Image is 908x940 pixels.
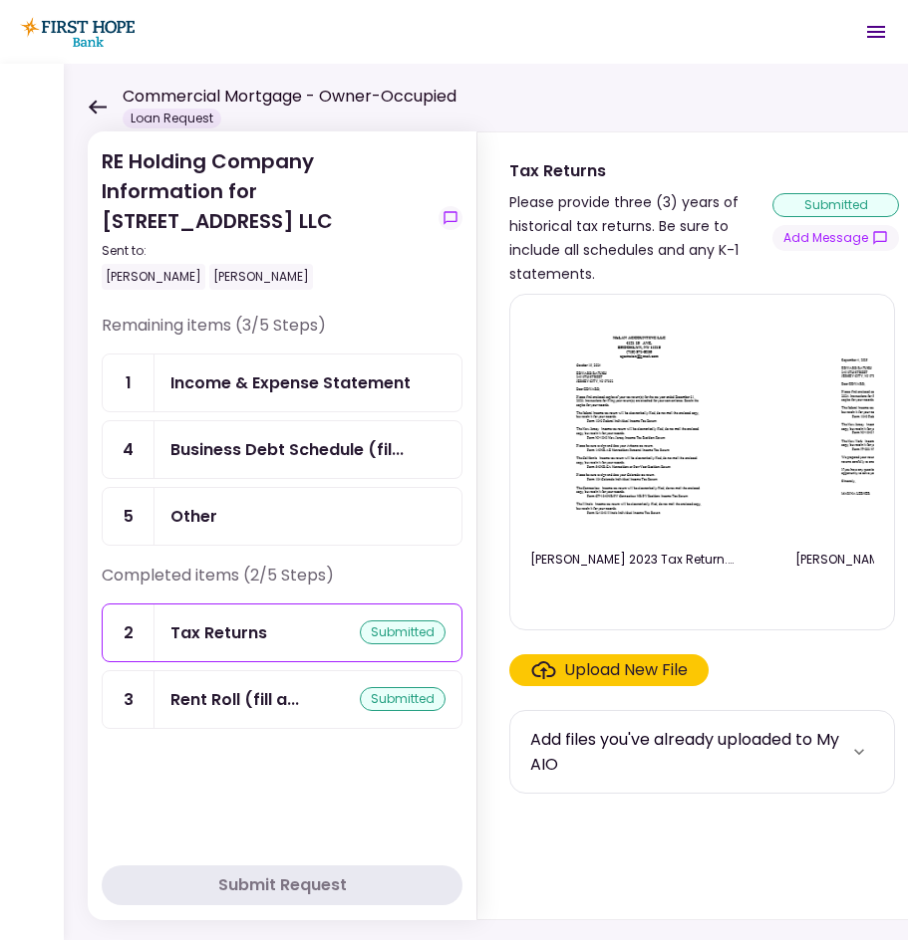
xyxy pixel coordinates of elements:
[103,488,154,545] div: 5
[123,85,456,109] h1: Commercial Mortgage - Owner-Occupied
[509,158,772,183] div: Tax Returns
[530,551,740,569] div: EDWARD RATUSH 2023 Tax Return.pdf
[170,437,404,462] div: Business Debt Schedule (fill and sign)
[564,658,688,682] div: Upload New File
[360,620,446,644] div: submitted
[102,264,205,290] div: [PERSON_NAME]
[103,604,154,661] div: 2
[772,225,899,251] button: show-messages
[102,865,462,905] button: Submit Request
[103,354,154,411] div: 1
[102,242,431,260] div: Sent to:
[20,17,135,47] img: Partner icon
[102,420,462,479] a: 4Business Debt Schedule (fill and sign)
[103,671,154,728] div: 3
[103,421,154,478] div: 4
[530,727,844,777] div: Add files you've already uploaded to My AIO
[170,687,299,712] div: Rent Roll (fill and sign)
[509,190,772,286] div: Please provide three (3) years of historical tax returns. Be sure to include all schedules and an...
[170,620,267,645] div: Tax Returns
[209,264,313,290] div: [PERSON_NAME]
[102,487,462,546] a: 5Other
[123,109,221,128] div: Loan Request
[772,193,899,217] div: submitted
[102,314,462,353] div: Remaining items (3/5 Steps)
[170,504,217,529] div: Other
[102,146,431,290] div: RE Holding Company Information for [STREET_ADDRESS] LLC
[102,353,462,412] a: 1Income & Expense Statement
[102,670,462,729] a: 3Rent Roll (fill and sign)submitted
[852,8,900,56] button: Open menu
[360,687,446,711] div: submitted
[102,603,462,662] a: 2Tax Returnssubmitted
[218,873,347,897] div: Submit Request
[439,206,462,230] button: show-messages
[509,654,709,686] span: Click here to upload the required document
[844,737,874,767] button: more
[170,370,411,395] div: Income & Expense Statement
[102,564,462,603] div: Completed items (2/5 Steps)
